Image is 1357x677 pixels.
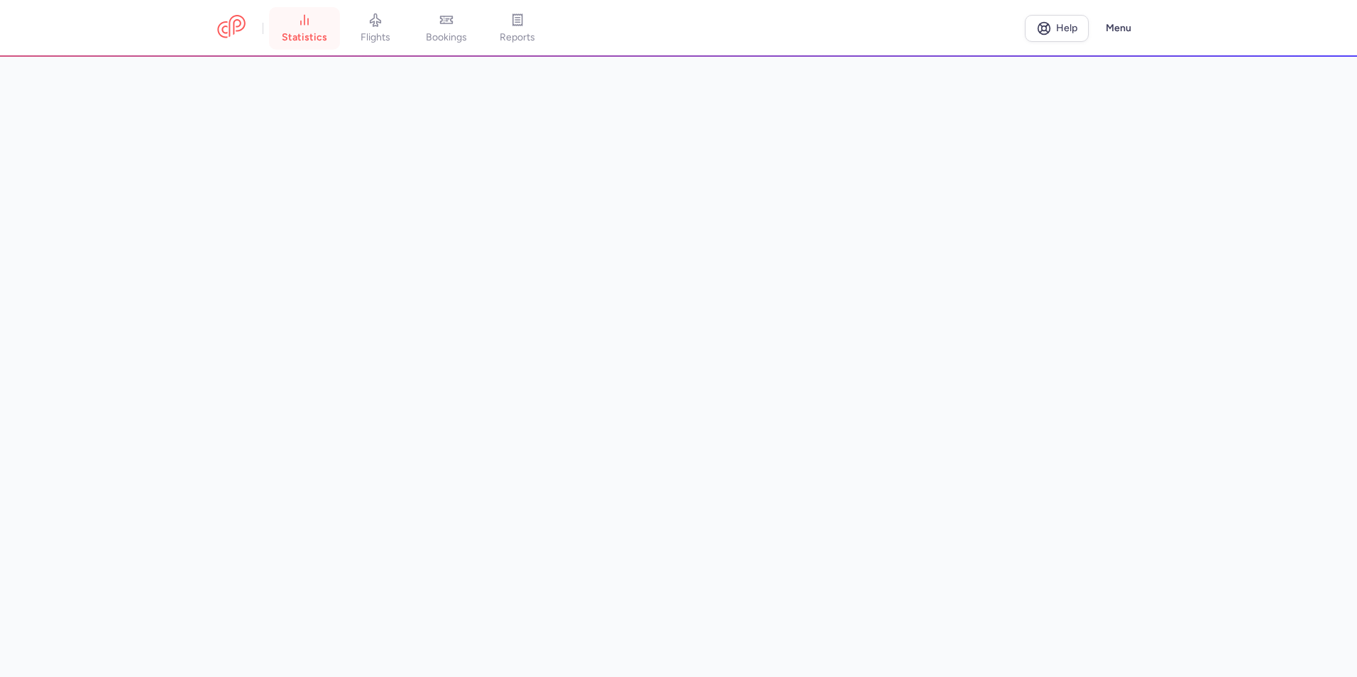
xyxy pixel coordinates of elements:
[340,13,411,44] a: flights
[1056,23,1077,33] span: Help
[217,15,246,41] a: CitizenPlane red outlined logo
[411,13,482,44] a: bookings
[1025,15,1089,42] a: Help
[482,13,553,44] a: reports
[1097,15,1140,42] button: Menu
[361,31,390,44] span: flights
[282,31,327,44] span: statistics
[426,31,467,44] span: bookings
[269,13,340,44] a: statistics
[500,31,535,44] span: reports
